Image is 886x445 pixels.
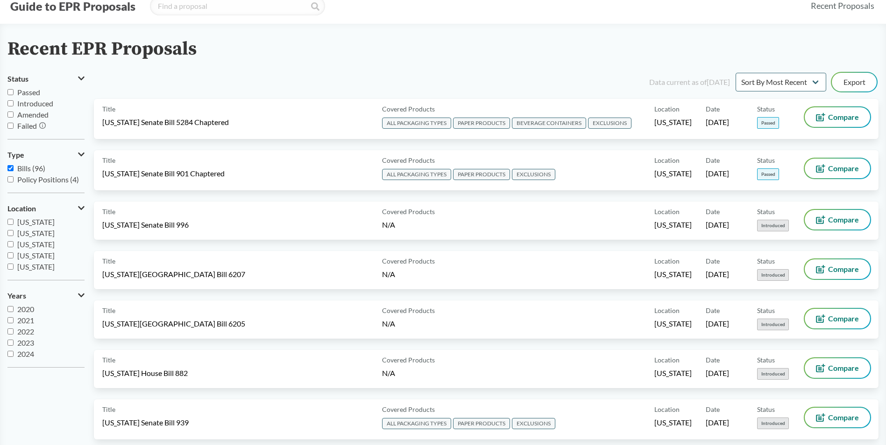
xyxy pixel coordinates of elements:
[382,355,435,365] span: Covered Products
[7,351,14,357] input: 2024
[805,210,870,229] button: Compare
[828,216,859,223] span: Compare
[654,256,680,266] span: Location
[7,306,14,312] input: 2020
[382,220,395,229] span: N/A
[7,71,85,87] button: Status
[17,99,53,108] span: Introduced
[654,168,692,179] span: [US_STATE]
[706,155,720,165] span: Date
[102,207,115,216] span: Title
[7,123,14,129] input: Failed
[17,305,34,313] span: 2020
[654,306,680,315] span: Location
[828,414,859,421] span: Compare
[102,117,229,127] span: [US_STATE] Senate Bill 5284 Chaptered
[757,306,775,315] span: Status
[828,364,859,372] span: Compare
[17,175,79,184] span: Policy Positions (4)
[7,340,14,346] input: 2023
[757,168,779,180] span: Passed
[17,229,55,237] span: [US_STATE]
[706,168,729,179] span: [DATE]
[649,76,730,88] div: Data current as of [DATE]
[17,240,55,249] span: [US_STATE]
[7,100,14,106] input: Introduced
[706,404,720,414] span: Date
[7,317,14,323] input: 2021
[17,327,34,336] span: 2022
[654,207,680,216] span: Location
[102,306,115,315] span: Title
[805,358,870,378] button: Compare
[757,404,775,414] span: Status
[706,104,720,114] span: Date
[805,107,870,127] button: Compare
[7,288,85,304] button: Years
[7,219,14,225] input: [US_STATE]
[17,251,55,260] span: [US_STATE]
[17,316,34,325] span: 2021
[654,355,680,365] span: Location
[832,73,877,91] button: Export
[382,169,451,180] span: ALL PACKAGING TYPES
[757,207,775,216] span: Status
[757,117,779,129] span: Passed
[7,241,14,247] input: [US_STATE]
[7,292,26,300] span: Years
[17,349,34,358] span: 2024
[654,117,692,127] span: [US_STATE]
[706,306,720,315] span: Date
[7,201,85,216] button: Location
[102,220,189,230] span: [US_STATE] Senate Bill 996
[102,368,188,378] span: [US_STATE] House Bill 882
[654,368,692,378] span: [US_STATE]
[706,256,720,266] span: Date
[706,417,729,428] span: [DATE]
[102,355,115,365] span: Title
[757,355,775,365] span: Status
[17,88,40,97] span: Passed
[382,104,435,114] span: Covered Products
[7,111,14,118] input: Amended
[382,319,395,328] span: N/A
[382,306,435,315] span: Covered Products
[706,355,720,365] span: Date
[7,264,14,270] input: [US_STATE]
[757,269,789,281] span: Introduced
[654,417,692,428] span: [US_STATE]
[828,265,859,273] span: Compare
[102,319,245,329] span: [US_STATE][GEOGRAPHIC_DATA] Bill 6205
[654,269,692,279] span: [US_STATE]
[757,104,775,114] span: Status
[102,404,115,414] span: Title
[382,270,395,278] span: N/A
[706,117,729,127] span: [DATE]
[757,319,789,330] span: Introduced
[7,75,28,83] span: Status
[17,164,45,173] span: Bills (96)
[102,168,225,179] span: [US_STATE] Senate Bill 901 Chaptered
[382,404,435,414] span: Covered Products
[828,165,859,172] span: Compare
[382,418,451,429] span: ALL PACKAGING TYPES
[382,207,435,216] span: Covered Products
[7,147,85,163] button: Type
[7,252,14,258] input: [US_STATE]
[654,220,692,230] span: [US_STATE]
[382,118,451,129] span: ALL PACKAGING TYPES
[102,155,115,165] span: Title
[654,155,680,165] span: Location
[706,368,729,378] span: [DATE]
[102,417,189,428] span: [US_STATE] Senate Bill 939
[828,113,859,121] span: Compare
[382,256,435,266] span: Covered Products
[382,369,395,377] span: N/A
[102,269,245,279] span: [US_STATE][GEOGRAPHIC_DATA] Bill 6207
[757,220,789,231] span: Introduced
[512,418,555,429] span: EXCLUSIONS
[7,39,197,60] h2: Recent EPR Proposals
[828,315,859,322] span: Compare
[805,408,870,427] button: Compare
[805,309,870,328] button: Compare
